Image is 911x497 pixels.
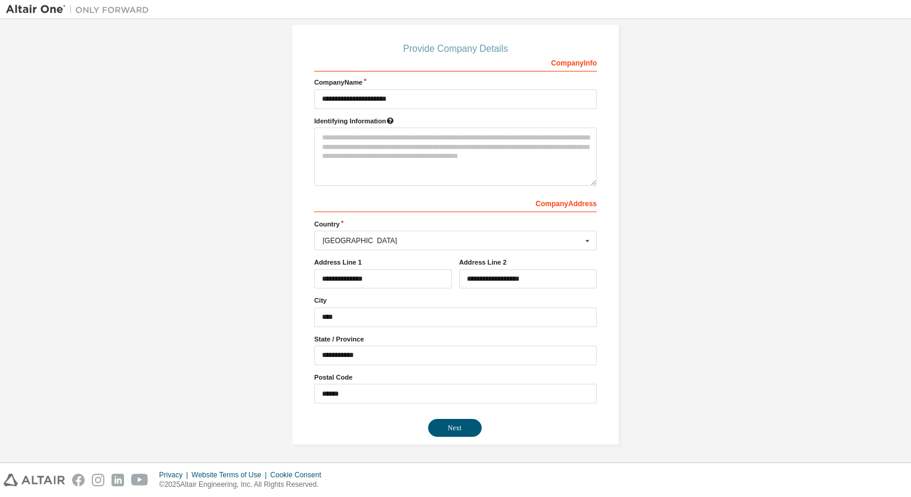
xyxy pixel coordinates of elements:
img: Altair One [6,4,155,15]
label: Please provide any information that will help our support team identify your company. Email and n... [314,116,597,126]
img: altair_logo.svg [4,474,65,486]
img: linkedin.svg [111,474,124,486]
label: Company Name [314,77,597,87]
div: Provide Company Details [314,45,597,52]
div: Company Info [314,52,597,72]
label: City [314,296,597,305]
div: Website Terms of Use [191,470,270,480]
img: facebook.svg [72,474,85,486]
p: © 2025 Altair Engineering, Inc. All Rights Reserved. [159,480,329,490]
div: Company Address [314,193,597,212]
img: instagram.svg [92,474,104,486]
div: Privacy [159,470,191,480]
label: Postal Code [314,372,597,382]
label: State / Province [314,334,597,344]
div: [GEOGRAPHIC_DATA] [323,237,582,244]
label: Country [314,219,597,229]
img: youtube.svg [131,474,148,486]
label: Address Line 1 [314,257,452,267]
div: Cookie Consent [270,470,328,480]
label: Address Line 2 [459,257,597,267]
button: Next [428,419,482,437]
